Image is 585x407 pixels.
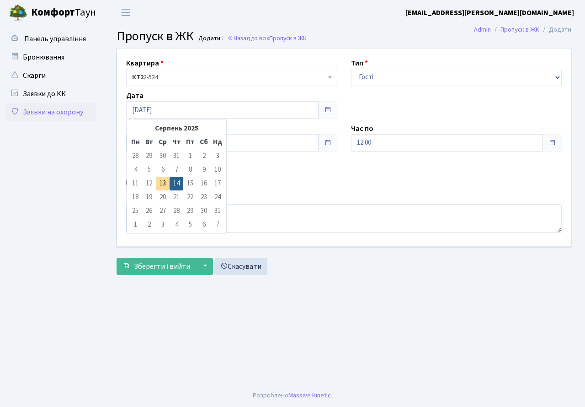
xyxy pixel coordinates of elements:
[197,136,211,149] th: Сб
[253,391,332,401] div: Розроблено .
[211,163,224,177] td: 10
[126,69,337,86] span: <b>КТ2</b>&nbsp;&nbsp;&nbsp;2-534
[170,190,183,204] td: 21
[128,204,142,218] td: 25
[142,163,156,177] td: 5
[142,177,156,190] td: 12
[142,204,156,218] td: 26
[539,25,571,35] li: Додати
[9,4,27,22] img: logo.png
[183,136,197,149] th: Пт
[156,149,170,163] td: 30
[183,204,197,218] td: 29
[117,27,194,45] span: Пропуск в ЖК
[5,30,96,48] a: Панель управління
[128,177,142,190] td: 11
[5,85,96,103] a: Заявки до КК
[211,177,224,190] td: 17
[197,177,211,190] td: 16
[500,25,539,34] a: Пропуск в ЖК
[24,34,86,44] span: Панель управління
[183,218,197,232] td: 5
[117,258,196,275] button: Зберегти і вийти
[132,73,144,82] b: КТ2
[288,391,331,400] a: Massive Kinetic
[156,218,170,232] td: 3
[31,5,96,21] span: Таун
[114,5,137,20] button: Переключити навігацію
[197,149,211,163] td: 2
[405,8,574,18] b: [EMAIL_ADDRESS][PERSON_NAME][DOMAIN_NAME]
[142,122,211,136] th: Серпень 2025
[170,218,183,232] td: 4
[170,149,183,163] td: 31
[128,190,142,204] td: 18
[170,163,183,177] td: 7
[211,149,224,163] td: 3
[170,136,183,149] th: Чт
[269,34,307,43] span: Пропуск в ЖК
[214,258,267,275] a: Скасувати
[156,204,170,218] td: 27
[156,163,170,177] td: 6
[142,218,156,232] td: 2
[31,5,75,20] b: Комфорт
[351,58,368,69] label: Тип
[156,177,170,190] td: 13
[183,177,197,190] td: 15
[197,218,211,232] td: 6
[142,190,156,204] td: 19
[405,7,574,18] a: [EMAIL_ADDRESS][PERSON_NAME][DOMAIN_NAME]
[460,20,585,39] nav: breadcrumb
[156,190,170,204] td: 20
[132,73,326,82] span: <b>КТ2</b>&nbsp;&nbsp;&nbsp;2-534
[211,136,224,149] th: Нд
[5,48,96,66] a: Бронювання
[183,163,197,177] td: 8
[5,66,96,85] a: Скарги
[156,136,170,149] th: Ср
[126,58,164,69] label: Квартира
[211,218,224,232] td: 7
[128,163,142,177] td: 4
[5,103,96,121] a: Заявки на охорону
[227,34,307,43] a: Назад до всіхПропуск в ЖК
[211,204,224,218] td: 31
[197,190,211,204] td: 23
[142,136,156,149] th: Вт
[128,218,142,232] td: 1
[211,190,224,204] td: 24
[197,163,211,177] td: 9
[134,261,190,271] span: Зберегти і вийти
[197,35,223,43] small: Додати .
[183,190,197,204] td: 22
[142,149,156,163] td: 29
[128,149,142,163] td: 28
[183,149,197,163] td: 1
[474,25,491,34] a: Admin
[351,123,373,134] label: Час по
[126,90,144,101] label: Дата
[197,204,211,218] td: 30
[170,204,183,218] td: 28
[128,136,142,149] th: Пн
[170,177,183,190] td: 14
